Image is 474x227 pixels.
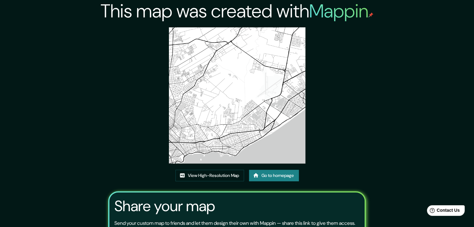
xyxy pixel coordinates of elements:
iframe: Help widget launcher [419,203,467,220]
a: Go to homepage [249,170,299,181]
img: mappin-pin [368,12,373,17]
img: created-map [169,27,305,164]
h3: Share your map [114,197,215,215]
a: View High-Resolution Map [175,170,244,181]
p: Send your custom map to friends and let them design their own with Mappin — share this link to gi... [114,220,355,227]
